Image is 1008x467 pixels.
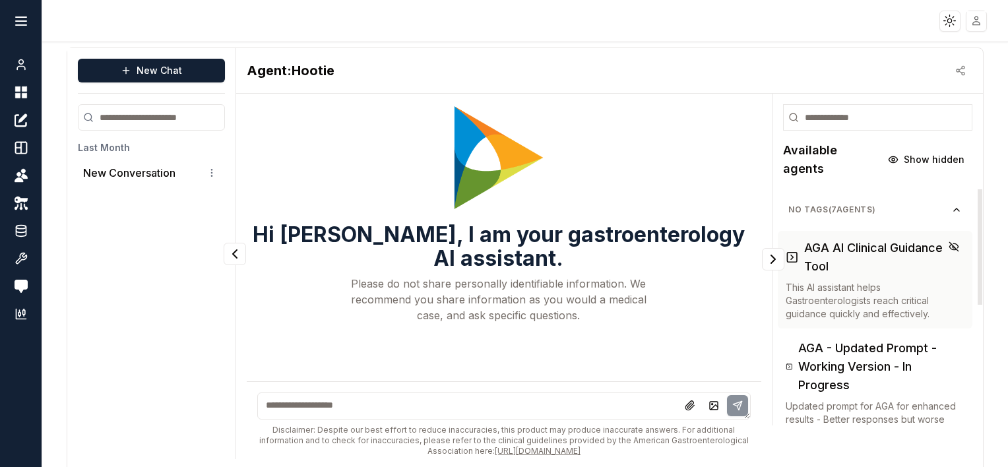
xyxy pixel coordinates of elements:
[351,276,646,323] p: Please do not share personally identifiable information. We recommend you share information as yo...
[83,165,175,181] p: New Conversation
[798,339,964,394] h3: AGA - Updated Prompt - Working Version - In Progress
[786,400,964,439] p: Updated prompt for AGA for enhanced results - Better responses but worse citation behavior.
[778,199,972,220] button: No Tags(7agents)
[204,165,220,181] button: Conversation options
[788,204,951,215] span: No Tags ( 7 agents)
[224,243,246,265] button: Collapse panel
[78,59,225,82] button: New Chat
[786,281,964,321] p: This AI assistant helps Gastroenterologists reach critical guidance quickly and effectively.
[904,153,964,166] span: Show hidden
[78,141,225,154] h3: Last Month
[783,141,880,178] h2: Available agents
[449,103,548,212] img: Welcome Owl
[804,239,965,276] h3: AGA AI Clinical Guidance Tool
[15,280,28,293] img: feedback
[762,248,784,270] button: Collapse panel
[247,61,334,80] h2: Hootie
[880,149,972,170] button: Show hidden
[967,11,986,30] img: placeholder-user.jpg
[247,223,751,270] h3: Hi [PERSON_NAME], I am your gastroenterology AI assistant.
[257,425,751,456] div: Disclaimer: Despite our best effort to reduce inaccuracies, this product may produce inaccurate a...
[495,446,581,456] a: [URL][DOMAIN_NAME]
